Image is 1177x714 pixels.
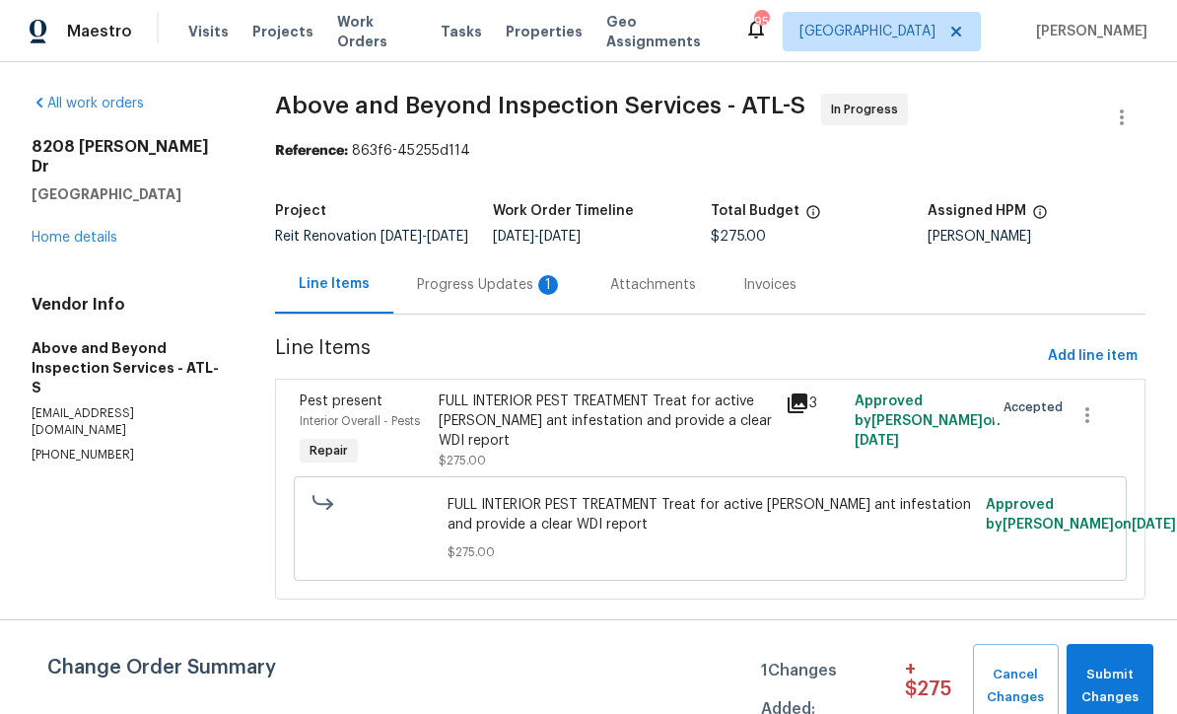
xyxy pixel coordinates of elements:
[1048,344,1138,369] span: Add line item
[493,230,534,244] span: [DATE]
[538,275,558,295] div: 1
[275,204,326,218] h5: Project
[439,392,774,451] div: FULL INTERIOR PEST TREATMENT Treat for active [PERSON_NAME] ant infestation and provide a clear W...
[32,295,228,315] h4: Vendor Info
[381,230,468,244] span: -
[32,137,228,177] h2: 8208 [PERSON_NAME] Dr
[417,275,563,295] div: Progress Updates
[275,141,1145,161] div: 863f6-45255d114
[743,275,796,295] div: Invoices
[32,405,228,439] p: [EMAIL_ADDRESS][DOMAIN_NAME]
[67,22,132,41] span: Maestro
[1004,397,1071,417] span: Accepted
[493,204,634,218] h5: Work Order Timeline
[928,204,1026,218] h5: Assigned HPM
[275,144,348,158] b: Reference:
[275,94,805,117] span: Above and Beyond Inspection Services - ATL-S
[799,22,935,41] span: [GEOGRAPHIC_DATA]
[337,12,417,51] span: Work Orders
[427,230,468,244] span: [DATE]
[32,184,228,204] h5: [GEOGRAPHIC_DATA]
[275,230,468,244] span: Reit Renovation
[754,12,768,32] div: 95
[986,498,1176,532] span: Approved by [PERSON_NAME] on
[448,542,974,562] span: $275.00
[300,415,420,427] span: Interior Overall - Pests
[786,392,843,415] div: 3
[252,22,313,41] span: Projects
[711,204,799,218] h5: Total Budget
[610,275,696,295] div: Attachments
[275,338,1040,375] span: Line Items
[300,394,382,408] span: Pest present
[831,100,906,119] span: In Progress
[441,25,482,38] span: Tasks
[448,495,974,535] span: FULL INTERIOR PEST TREATMENT Treat for active [PERSON_NAME] ant infestation and provide a clear W...
[539,230,581,244] span: [DATE]
[32,231,117,245] a: Home details
[855,434,899,448] span: [DATE]
[1032,204,1048,230] span: The hpm assigned to this work order.
[32,447,228,464] p: [PHONE_NUMBER]
[32,338,228,397] h5: Above and Beyond Inspection Services - ATL-S
[1028,22,1147,41] span: [PERSON_NAME]
[32,97,144,110] a: All work orders
[188,22,229,41] span: Visits
[928,230,1145,244] div: [PERSON_NAME]
[439,455,486,466] span: $275.00
[381,230,422,244] span: [DATE]
[855,394,1001,448] span: Approved by [PERSON_NAME] on
[1040,338,1145,375] button: Add line item
[506,22,583,41] span: Properties
[711,230,766,244] span: $275.00
[805,204,821,230] span: The total cost of line items that have been proposed by Opendoor. This sum includes line items th...
[606,12,721,51] span: Geo Assignments
[299,274,370,294] div: Line Items
[302,441,356,461] span: Repair
[1132,518,1176,532] span: [DATE]
[493,230,581,244] span: -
